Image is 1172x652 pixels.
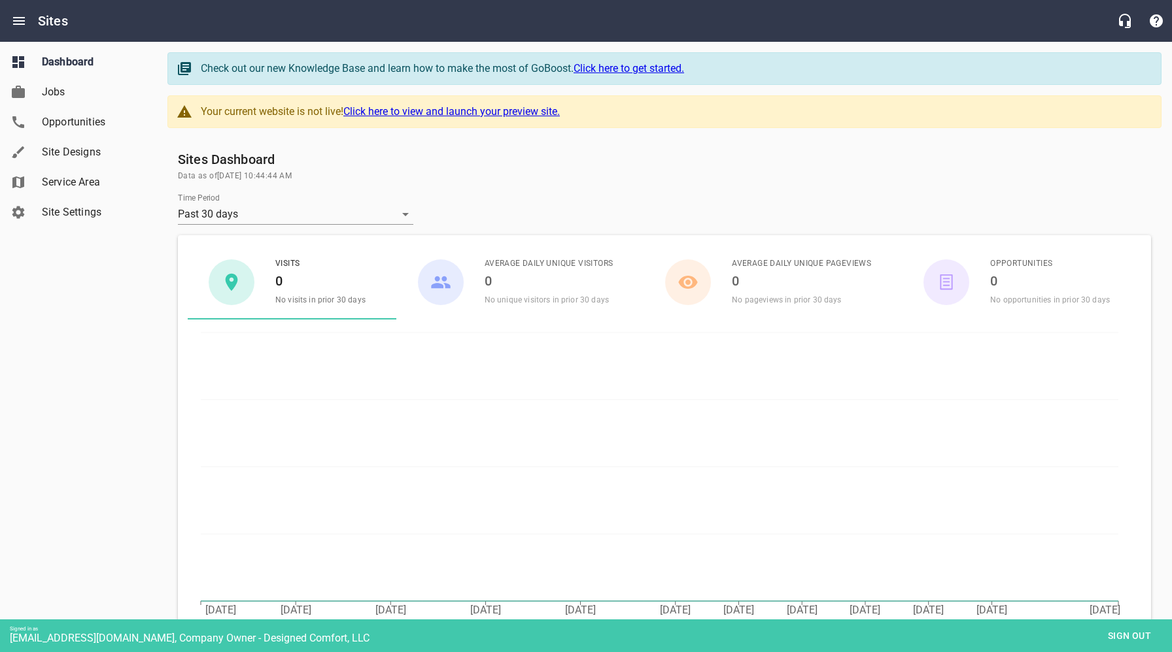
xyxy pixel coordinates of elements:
[178,194,220,202] label: Time Period
[732,257,871,270] span: Average Daily Unique Pageviews
[178,204,413,225] div: Past 30 days
[485,257,613,270] span: Average Daily Unique Visitors
[990,257,1110,270] span: Opportunities
[275,257,366,270] span: Visits
[976,604,1007,616] tspan: [DATE]
[375,604,406,616] tspan: [DATE]
[178,170,1151,183] span: Data as of [DATE] 10:44:44 AM
[42,114,141,130] span: Opportunities
[281,604,311,616] tspan: [DATE]
[1102,628,1157,644] span: Sign out
[485,295,609,304] span: No unique visitors in prior 30 days
[205,604,236,616] tspan: [DATE]
[485,270,613,291] h6: 0
[990,295,1110,304] span: No opportunities in prior 30 days
[275,270,366,291] h6: 0
[1141,5,1172,37] button: Support Portal
[343,105,560,118] a: Click here to view and launch your preview site.
[1109,5,1141,37] button: Live Chat
[201,104,1148,120] div: Your current website is not live!
[10,632,1172,644] div: [EMAIL_ADDRESS][DOMAIN_NAME], Company Owner - Designed Comfort, LLC
[3,5,35,37] button: Open drawer
[167,95,1162,128] a: Your current website is not live!Click here to view and launch your preview site.
[42,54,141,70] span: Dashboard
[42,174,141,190] span: Service Area
[10,626,1172,632] div: Signed in as
[787,604,818,616] tspan: [DATE]
[850,604,880,616] tspan: [DATE]
[565,604,596,616] tspan: [DATE]
[732,270,871,291] h6: 0
[178,149,1151,170] h6: Sites Dashboard
[42,84,141,100] span: Jobs
[660,604,691,616] tspan: [DATE]
[1090,604,1120,616] tspan: [DATE]
[732,295,841,304] span: No pageviews in prior 30 days
[470,604,501,616] tspan: [DATE]
[913,604,944,616] tspan: [DATE]
[201,61,1148,76] div: Check out our new Knowledge Base and learn how to make the most of GoBoost.
[1097,624,1162,648] button: Sign out
[42,204,141,220] span: Site Settings
[38,10,68,31] h6: Sites
[723,604,754,616] tspan: [DATE]
[275,295,366,304] span: No visits in prior 30 days
[574,62,684,74] a: Click here to get started.
[990,270,1110,291] h6: 0
[42,144,141,160] span: Site Designs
